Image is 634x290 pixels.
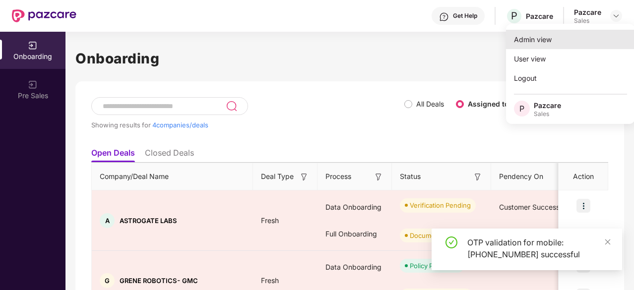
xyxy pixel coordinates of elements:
div: Showing results for [91,121,404,129]
span: Status [400,171,421,182]
div: Verification Pending [410,200,471,210]
div: OTP validation for mobile: [PHONE_NUMBER] successful [467,236,610,260]
span: Fresh [253,276,287,285]
img: svg+xml;base64,PHN2ZyBpZD0iRHJvcGRvd24tMzJ4MzIiIHhtbG5zPSJodHRwOi8vd3d3LnczLm9yZy8yMDAwL3N2ZyIgd2... [612,12,620,20]
div: Data Onboarding [317,254,392,281]
div: Full Onboarding [317,221,392,247]
span: Fresh [253,216,287,225]
div: G [100,273,115,288]
img: svg+xml;base64,PHN2ZyBpZD0iSGVscC0zMngzMiIgeG1sbnM9Imh0dHA6Ly93d3cudzMub3JnLzIwMDAvc3ZnIiB3aWR0aD... [439,12,449,22]
img: New Pazcare Logo [12,9,76,22]
img: svg+xml;base64,PHN2ZyB3aWR0aD0iMTYiIGhlaWdodD0iMTYiIHZpZXdCb3g9IjAgMCAxNiAxNiIgZmlsbD0ibm9uZSIgeG... [473,172,483,182]
span: close [604,238,611,245]
span: Process [325,171,351,182]
span: ASTROGATE LABS [120,217,177,225]
div: Pazcare [574,7,601,17]
div: Get Help [453,12,477,20]
span: Pendency On [499,171,543,182]
div: Document Pending [410,231,468,240]
div: A [100,213,115,228]
h1: Onboarding [75,48,624,69]
li: Open Deals [91,148,135,162]
label: Assigned to me [468,100,521,108]
li: Closed Deals [145,148,194,162]
span: check-circle [445,236,457,248]
span: 4 companies/deals [152,121,208,129]
img: svg+xml;base64,PHN2ZyB3aWR0aD0iMjQiIGhlaWdodD0iMjUiIHZpZXdCb3g9IjAgMCAyNCAyNSIgZmlsbD0ibm9uZSIgeG... [226,100,237,112]
img: svg+xml;base64,PHN2ZyB3aWR0aD0iMTYiIGhlaWdodD0iMTYiIHZpZXdCb3g9IjAgMCAxNiAxNiIgZmlsbD0ibm9uZSIgeG... [374,172,383,182]
div: Sales [534,110,561,118]
span: Customer Success [499,203,560,211]
span: P [519,103,524,115]
img: svg+xml;base64,PHN2ZyB3aWR0aD0iMTYiIGhlaWdodD0iMTYiIHZpZXdCb3g9IjAgMCAxNiAxNiIgZmlsbD0ibm9uZSIgeG... [299,172,309,182]
div: Data Onboarding [317,194,392,221]
div: Pazcare [534,101,561,110]
span: Deal Type [261,171,294,182]
th: Action [559,163,608,190]
label: All Deals [416,100,444,108]
img: svg+xml;base64,PHN2ZyB3aWR0aD0iMjAiIGhlaWdodD0iMjAiIHZpZXdCb3g9IjAgMCAyMCAyMCIgZmlsbD0ibm9uZSIgeG... [28,41,38,51]
img: svg+xml;base64,PHN2ZyB3aWR0aD0iMjAiIGhlaWdodD0iMjAiIHZpZXdCb3g9IjAgMCAyMCAyMCIgZmlsbD0ibm9uZSIgeG... [28,80,38,90]
span: GRENE ROBOTICS- GMC [120,277,198,285]
div: Sales [574,17,601,25]
img: icon [576,199,590,213]
th: Company/Deal Name [92,163,253,190]
div: Policy Published [410,261,459,271]
span: P [511,10,517,22]
div: Pazcare [526,11,553,21]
